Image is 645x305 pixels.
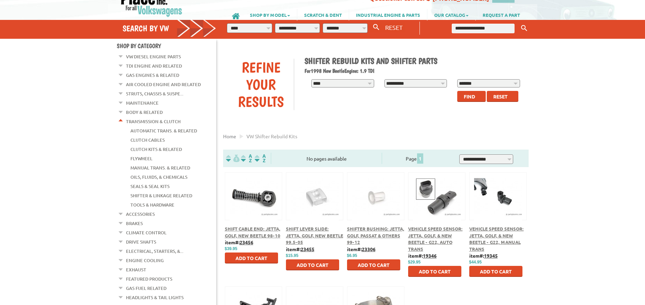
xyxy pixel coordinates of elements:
h4: Search by VW [123,23,217,33]
span: Engine: 1.9 TDI [344,68,375,74]
span: RESET [385,24,403,31]
span: Add to Cart [358,262,390,268]
a: Clutch Kits & Related [130,145,182,154]
a: Maintenance [126,98,159,107]
img: Sort by Sales Rank [253,154,267,162]
a: Brakes [126,219,143,228]
a: Headlights & Tail Lights [126,293,184,302]
button: Search By VW... [370,22,382,32]
u: 23306 [362,246,376,252]
span: Find [464,93,475,99]
b: item#: [347,246,376,252]
span: Add to Cart [480,268,512,274]
a: VW Diesel Engine Parts [126,52,181,61]
span: $6.95 [347,253,357,258]
div: No pages available [271,155,382,162]
button: Add to Cart [408,266,461,277]
a: Vehicle Speed Sensor: Jetta, Golf, & New Beetle - G22, Manual Trans [469,226,524,252]
button: Add to Cart [347,259,400,270]
a: Air Cooled Engine and Related [126,80,201,89]
img: filterpricelow.svg [226,154,240,162]
button: RESET [382,22,405,32]
a: TDI Engine and Related [126,61,182,70]
span: $15.95 [286,253,299,258]
a: OUR CATALOG [427,9,475,21]
span: $44.95 [469,260,482,265]
b: item#: [225,239,253,245]
a: Body & Related [126,108,163,117]
button: Add to Cart [469,266,522,277]
u: 23456 [240,239,253,245]
a: Transmission & Clutch [126,117,181,126]
h4: Shop By Category [117,42,216,49]
div: Page [382,153,447,164]
button: Find [457,91,486,102]
a: Oils, Fluids, & Chemicals [130,173,187,181]
span: Add to Cart [297,262,329,268]
span: Reset [493,93,508,99]
a: Struts, Chassis & Suspe... [126,89,183,98]
span: VW shifter rebuild kits [246,133,297,139]
span: Add to Cart [419,268,451,274]
span: $29.95 [408,260,421,265]
img: Sort by Headline [240,154,253,162]
a: Automatic Trans. & Related [130,126,197,135]
a: Electrical, Starters, &... [126,247,183,256]
span: $39.95 [225,246,238,251]
a: Manual Trans. & Related [130,163,190,172]
button: Reset [487,91,518,102]
a: Shift Lever Slide: Jetta, Golf, New Beetle 99.5-05 [286,226,343,245]
a: Gas Fuel Related [126,284,166,293]
a: Accessories [126,210,155,219]
button: Keyword Search [519,23,529,34]
span: For [304,68,311,74]
span: Add to Cart [235,255,267,261]
div: Refine Your Results [228,59,294,110]
u: 19345 [484,253,498,259]
h1: Shifter Rebuild Kits and Shifter Parts [304,56,523,66]
a: Climate Control [126,228,166,237]
u: 19346 [423,253,437,259]
b: item#: [408,253,437,259]
button: Add to Cart [225,253,278,263]
a: Gas Engines & Related [126,71,179,80]
b: item#: [469,253,498,259]
a: Shifter Bushing: Jetta, Golf, Passat & Others 99-12 [347,226,404,245]
a: SHOP BY MODEL [243,9,297,21]
a: Vehicle Speed Sensor: Jetta, Golf, & New Beetle - G22, Auto Trans [408,226,463,252]
span: 1 [417,153,423,164]
a: Drive Shafts [126,237,156,246]
a: Tools & Hardware [130,200,174,209]
a: Shift Cable End: Jetta, Golf, New Beetle 98-10 [225,226,280,238]
u: 23455 [301,246,314,252]
a: INDUSTRIAL ENGINE & PARTS [349,9,427,21]
a: Clutch Cables [130,136,165,144]
a: Flywheel [130,154,152,163]
a: Home [223,133,236,139]
a: SCRATCH & DENT [297,9,349,21]
a: REQUEST A PART [476,9,527,21]
a: Exhaust [126,265,146,274]
a: Seals & Seal Kits [130,182,170,191]
a: Featured Products [126,274,172,283]
button: Add to Cart [286,259,339,270]
b: item#: [286,246,314,252]
a: Shifter & Linkage Related [130,191,192,200]
a: Engine Cooling [126,256,164,265]
h2: 1998 New Beetle [304,68,523,74]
